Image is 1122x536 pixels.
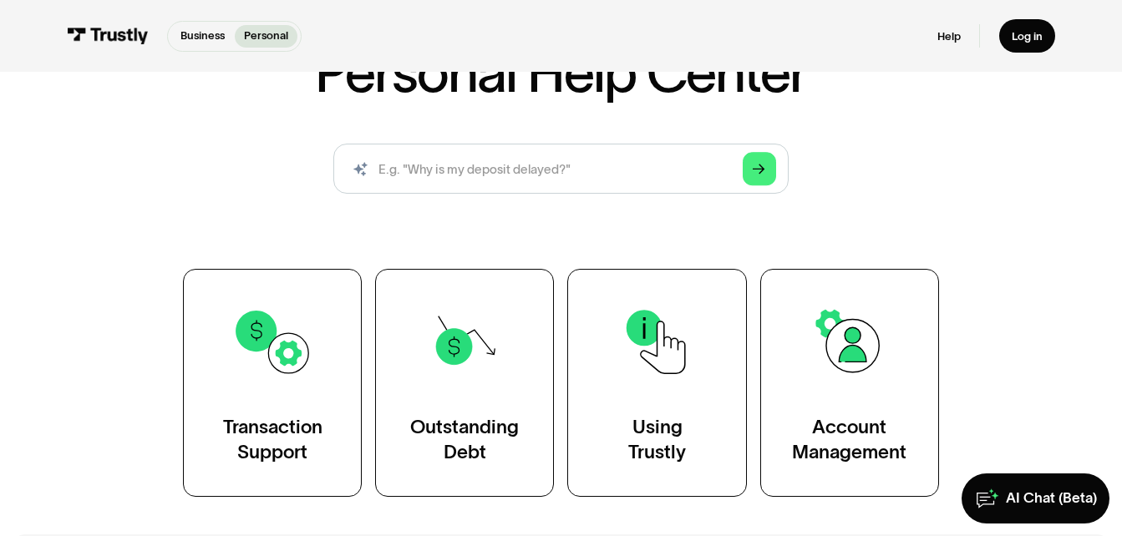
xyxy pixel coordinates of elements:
[67,28,149,45] img: Trustly Logo
[567,269,746,496] a: UsingTrustly
[180,28,225,44] p: Business
[1006,489,1097,508] div: AI Chat (Beta)
[244,28,288,44] p: Personal
[410,414,519,464] div: Outstanding Debt
[183,269,362,496] a: TransactionSupport
[628,414,686,464] div: Using Trustly
[792,414,906,464] div: Account Management
[962,473,1109,523] a: AI Chat (Beta)
[223,414,322,464] div: Transaction Support
[235,25,298,48] a: Personal
[333,144,788,194] form: Search
[375,269,554,496] a: OutstandingDebt
[333,144,788,194] input: search
[760,269,939,496] a: AccountManagement
[315,45,808,100] h1: Personal Help Center
[1012,29,1043,43] div: Log in
[999,19,1055,53] a: Log in
[171,25,235,48] a: Business
[937,29,961,43] a: Help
